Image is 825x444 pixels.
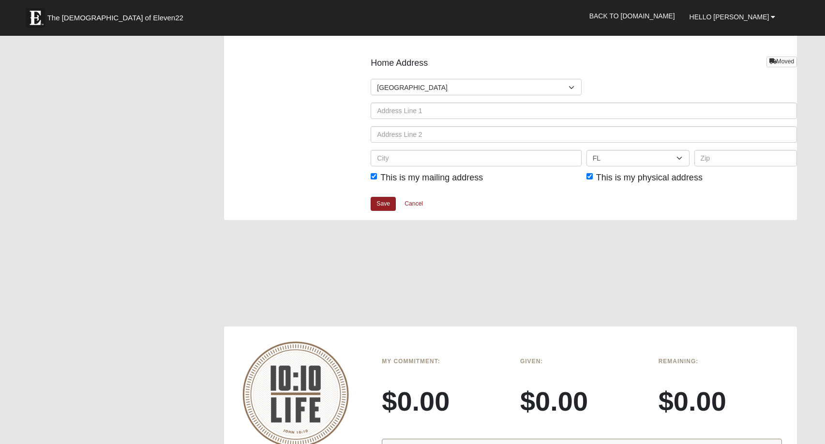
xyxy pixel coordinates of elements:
[371,57,428,70] span: Home Address
[694,150,797,166] input: Zip
[21,3,214,28] a: The [DEMOGRAPHIC_DATA] of Eleven22
[26,8,45,28] img: Eleven22 logo
[382,358,506,365] h6: My Commitment:
[47,13,183,23] span: The [DEMOGRAPHIC_DATA] of Eleven22
[371,173,377,179] input: This is my mailing address
[682,5,783,29] a: Hello [PERSON_NAME]
[377,79,569,96] span: [GEOGRAPHIC_DATA]
[586,173,593,179] input: This is my physical address
[382,385,506,417] h3: $0.00
[371,150,582,166] input: City
[371,103,797,119] input: Address Line 1
[380,173,483,182] span: This is my mailing address
[766,57,797,67] a: Moved
[582,4,682,28] a: Back to [DOMAIN_NAME]
[520,358,644,365] h6: Given:
[659,358,782,365] h6: Remaining:
[596,173,703,182] span: This is my physical address
[520,385,644,417] h3: $0.00
[690,13,769,21] span: Hello [PERSON_NAME]
[371,197,396,211] a: Save
[659,385,782,417] h3: $0.00
[371,126,797,143] input: Address Line 2
[398,196,429,211] a: Cancel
